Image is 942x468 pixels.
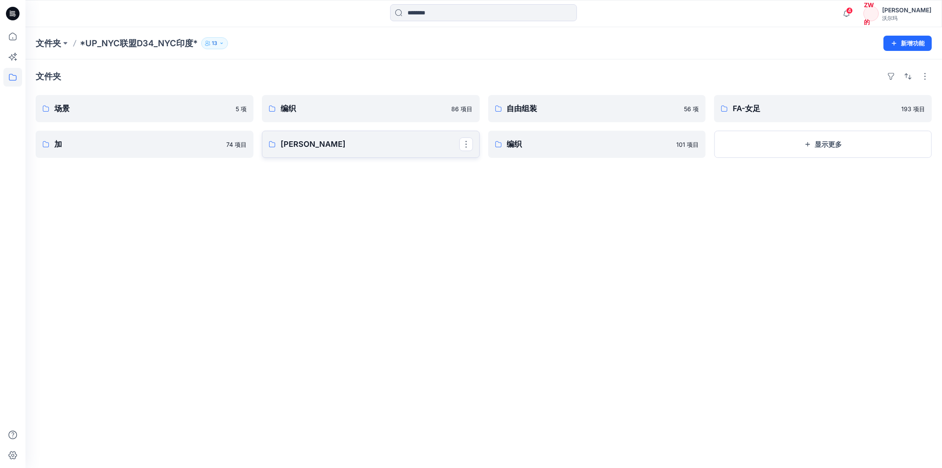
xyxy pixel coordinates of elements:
[488,131,706,158] a: 编织101 项目
[714,131,932,158] button: 显示更多
[883,36,932,51] button: 新增功能
[54,103,231,115] p: 场景
[226,140,247,149] p: 74 项目
[733,103,896,115] p: FA-女足
[54,138,221,150] p: 加
[676,140,699,149] p: 101 项目
[901,104,925,113] p: 193 项目
[212,39,217,48] p: 13
[262,131,480,158] a: [PERSON_NAME]
[507,138,672,150] p: 编织
[882,5,931,15] div: [PERSON_NAME]
[201,37,228,49] button: 13
[36,131,253,158] a: 加74 项目
[80,37,198,49] p: *UP_NYC联盟D34_NYC印度*
[36,71,61,81] h4: 文件夹
[36,95,253,122] a: 场景5 项
[815,140,842,149] font: 显示更多
[507,103,679,115] p: 自由组装
[281,138,459,150] p: [PERSON_NAME]
[488,95,706,122] a: 自由组装56 项
[236,104,247,113] p: 5 项
[846,7,853,14] span: 4
[684,104,699,113] p: 56 项
[863,6,879,21] div: ZW的
[36,37,61,49] a: 文件夹
[262,95,480,122] a: 编织86 项目
[281,103,447,115] p: 编织
[452,104,473,113] p: 86 项目
[882,15,931,22] div: 沃尔玛
[714,95,932,122] a: FA-女足193 项目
